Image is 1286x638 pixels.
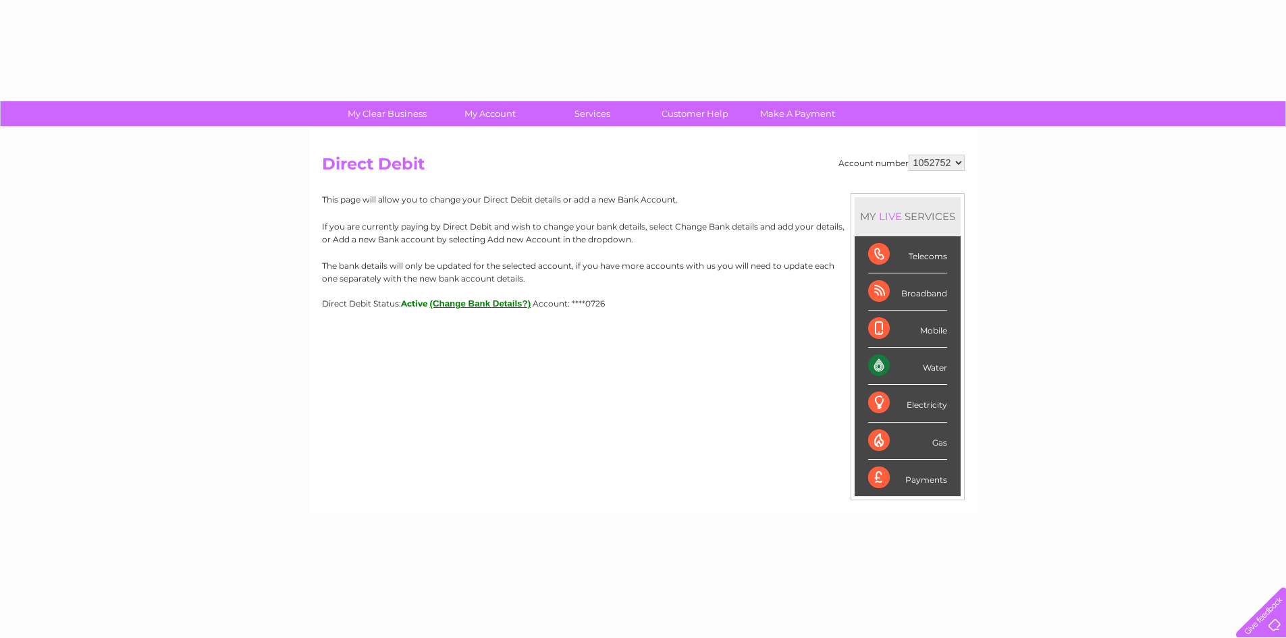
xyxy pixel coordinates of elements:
[868,385,947,422] div: Electricity
[322,193,965,206] p: This page will allow you to change your Direct Debit details or add a new Bank Account.
[868,236,947,273] div: Telecoms
[434,101,545,126] a: My Account
[868,273,947,311] div: Broadband
[742,101,853,126] a: Make A Payment
[322,259,965,285] p: The bank details will only be updated for the selected account, if you have more accounts with us...
[868,311,947,348] div: Mobile
[868,348,947,385] div: Water
[537,101,648,126] a: Services
[322,220,965,246] p: If you are currently paying by Direct Debit and wish to change your bank details, select Change B...
[430,298,531,309] button: (Change Bank Details?)
[868,460,947,496] div: Payments
[838,155,965,171] div: Account number
[876,210,905,223] div: LIVE
[401,298,428,309] span: Active
[322,298,965,309] div: Direct Debit Status:
[322,155,965,180] h2: Direct Debit
[331,101,443,126] a: My Clear Business
[639,101,751,126] a: Customer Help
[868,423,947,460] div: Gas
[855,197,961,236] div: MY SERVICES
